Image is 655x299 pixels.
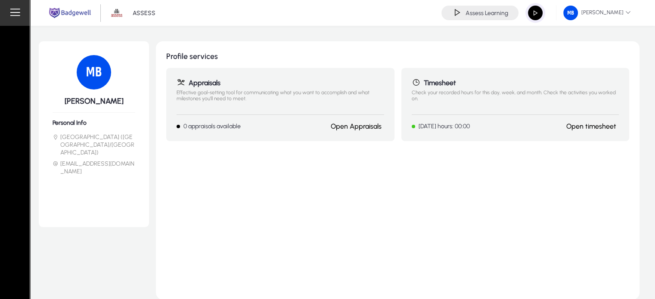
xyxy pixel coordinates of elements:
button: Open Appraisals [328,122,384,131]
li: [GEOGRAPHIC_DATA] ([GEOGRAPHIC_DATA]/[GEOGRAPHIC_DATA]) [53,133,135,157]
button: Open timesheet [564,122,619,131]
p: Check your recorded hours for this day, week, and month. Check the activities you worked on. [412,89,619,108]
li: [EMAIL_ADDRESS][DOMAIN_NAME] [53,160,135,176]
p: Effective goal-setting tool for communicating what you want to accomplish and what milestones you... [177,89,384,108]
h1: Appraisals [177,78,384,87]
img: main.png [47,7,93,19]
h5: [PERSON_NAME] [53,96,135,106]
button: [PERSON_NAME] [556,5,638,21]
h6: Personal Info [53,119,135,126]
p: 0 appraisals available [183,123,241,130]
h4: Assess Learning [466,9,508,17]
img: 1.png [109,5,125,21]
a: Open timesheet [566,122,616,130]
span: [PERSON_NAME] [563,6,631,20]
img: 75.png [77,55,111,89]
h1: Timesheet [412,78,619,87]
p: ASSESS [133,9,155,17]
p: [DATE] hours: 00:00 [419,123,470,130]
a: Open Appraisals [331,122,382,130]
img: 75.png [563,6,578,20]
h1: Profile services [166,52,629,61]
